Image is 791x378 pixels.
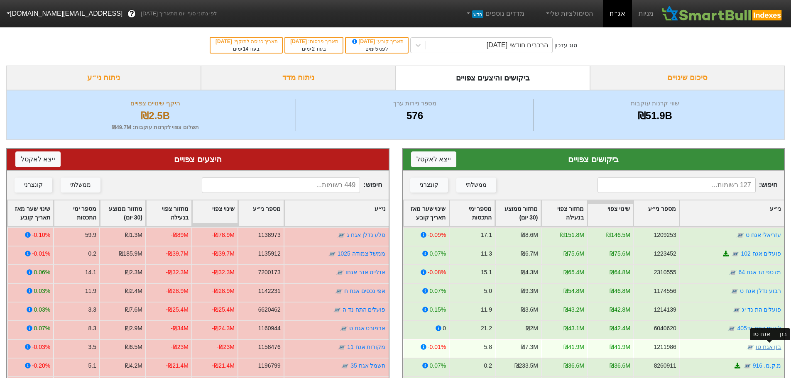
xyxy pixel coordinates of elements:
div: 8260911 [654,361,676,370]
div: -₪21.4M [212,361,235,370]
div: 1211986 [654,343,676,351]
div: -0.20% [32,361,50,370]
a: בזן אגח טו [755,344,781,350]
div: -₪78.9M [212,231,235,239]
div: -0.08% [427,268,446,277]
a: סלע נדלן אגח ג [347,232,386,238]
div: 0.03% [34,287,50,295]
div: 1160944 [258,324,281,333]
div: 2310555 [654,268,676,277]
div: היקף שינויים צפויים [17,99,294,108]
div: 5.0 [484,287,492,295]
div: ₪46.8M [610,287,630,295]
div: ₪7.6M [125,305,142,314]
div: 14.1 [85,268,96,277]
div: קונצרני [420,180,438,190]
div: ₪146.5M [606,231,630,239]
div: -0.03% [32,343,50,351]
img: tase link [736,231,744,239]
a: לאומי התח נד405 [737,325,781,332]
img: tase link [333,306,341,314]
div: 21.2 [480,324,492,333]
button: קונצרני [15,178,52,193]
img: tase link [729,268,737,277]
div: ₪185.9M [119,249,142,258]
div: 576 [298,108,531,123]
div: ₪51.9B [536,108,774,123]
a: מדדים נוספיםחדש [462,5,528,22]
div: 0.07% [429,361,446,370]
a: אנלייט אנר אגחו [345,269,386,276]
a: מ.ק.מ. 916 [752,362,781,369]
img: tase link [730,287,738,295]
span: [DATE] [290,39,308,44]
a: ארפורט אגח ט [349,325,386,332]
div: ₪2.3M [125,268,142,277]
input: 449 רשומות... [202,177,360,193]
div: 1158476 [258,343,281,351]
img: tase link [731,250,740,258]
div: Toggle SortBy [146,200,191,226]
div: Toggle SortBy [54,200,99,226]
div: 0.2 [484,361,492,370]
a: מקורות אגח 11 [347,344,385,350]
div: ₪2.4M [125,287,142,295]
div: 3.3 [88,305,96,314]
div: 1214139 [654,305,676,314]
div: ₪75.6M [563,249,584,258]
div: בעוד ימים [215,45,278,53]
div: ₪2.9M [125,324,142,333]
div: Toggle SortBy [588,200,633,226]
div: ₪43.2M [563,305,584,314]
div: -0.09% [427,231,446,239]
div: ₪3.6M [520,305,538,314]
div: -₪28.9M [166,287,189,295]
button: ממשלתי [61,178,100,193]
a: הסימולציות שלי [541,5,597,22]
div: -₪89M [171,231,189,239]
div: ביקושים צפויים [411,153,776,166]
img: tase link [340,324,348,333]
a: ממשל צמודה 1025 [338,250,386,257]
a: פועלים אגח 102 [741,250,781,257]
div: תאריך קובע : [350,38,404,45]
div: הרכבים חודשי [DATE] [487,40,548,50]
a: פועלים התח נד ה [343,306,386,313]
div: ניתוח ני״ע [6,66,201,90]
div: סיכום שינויים [590,66,785,90]
div: 0.07% [34,324,50,333]
div: Toggle SortBy [404,200,449,226]
div: ממשלתי [466,180,487,190]
span: ? [130,8,134,20]
div: 0.07% [429,287,446,295]
div: ממשלתי [70,180,91,190]
div: Toggle SortBy [284,200,389,226]
div: Toggle SortBy [450,200,495,226]
img: tase link [328,250,336,258]
div: -0.10% [32,231,50,239]
div: -₪39.7M [212,249,235,258]
div: 0.06% [34,268,50,277]
img: tase link [336,268,344,277]
div: -₪32.3M [166,268,189,277]
div: Toggle SortBy [680,200,784,226]
a: פועלים הת נד יג [742,306,781,313]
span: 5 [375,46,378,52]
a: אפי נכסים אגח ח [344,288,386,294]
div: Toggle SortBy [8,200,53,226]
div: ₪7.3M [520,343,538,351]
div: תשלום צפוי לקרנות עוקבות : ₪49.7M [17,123,294,132]
div: 6620462 [258,305,281,314]
div: -₪28.9M [212,287,235,295]
input: 127 רשומות... [598,177,756,193]
div: ₪8.6M [520,231,538,239]
div: ₪6.7M [520,249,538,258]
img: tase link [338,343,346,351]
div: 1223452 [654,249,676,258]
div: ₪9.3M [520,287,538,295]
div: ₪6.5M [125,343,142,351]
div: ₪1.3M [125,231,142,239]
div: 0.2 [88,249,96,258]
img: SmartBull [660,5,784,22]
div: 1174556 [654,287,676,295]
